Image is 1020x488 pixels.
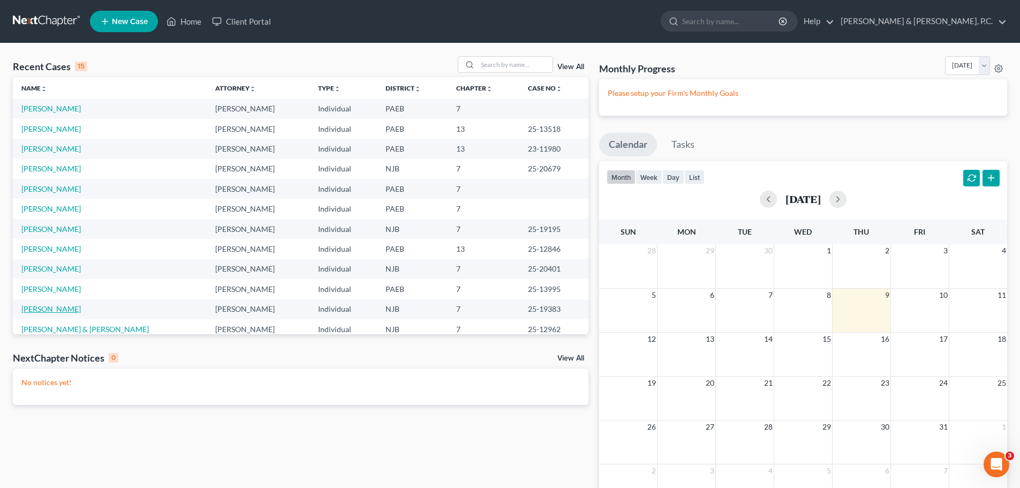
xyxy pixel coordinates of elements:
div: NextChapter Notices [13,351,118,364]
td: 25-20401 [519,259,588,279]
a: Chapterunfold_more [456,84,493,92]
a: Case Nounfold_more [528,84,562,92]
a: [PERSON_NAME] [21,124,81,133]
td: [PERSON_NAME] [207,239,309,259]
span: Fri [914,227,925,236]
td: 25-12962 [519,319,588,339]
td: Individual [309,299,377,319]
td: PAEB [377,199,448,219]
td: [PERSON_NAME] [207,319,309,339]
td: 13 [448,239,519,259]
p: No notices yet! [21,377,580,388]
td: NJB [377,219,448,239]
span: 15 [821,333,832,346]
a: [PERSON_NAME] & [PERSON_NAME] [21,325,149,334]
td: PAEB [377,119,448,139]
a: [PERSON_NAME] [21,224,81,234]
td: [PERSON_NAME] [207,99,309,118]
span: 26 [646,421,657,433]
td: Individual [309,219,377,239]
span: Thu [853,227,869,236]
td: [PERSON_NAME] [207,219,309,239]
span: 29 [705,244,715,257]
a: [PERSON_NAME] [21,104,81,113]
a: [PERSON_NAME] [21,184,81,193]
td: [PERSON_NAME] [207,179,309,199]
a: [PERSON_NAME] [21,144,81,153]
td: 7 [448,319,519,339]
span: 29 [821,421,832,433]
td: NJB [377,299,448,319]
input: Search by name... [682,11,780,31]
a: [PERSON_NAME] [21,304,81,313]
td: [PERSON_NAME] [207,159,309,179]
a: Nameunfold_more [21,84,47,92]
a: Attorneyunfold_more [215,84,256,92]
td: PAEB [377,279,448,299]
td: 13 [448,139,519,159]
span: 17 [938,333,949,346]
a: [PERSON_NAME] [21,284,81,294]
td: Individual [309,139,377,159]
a: [PERSON_NAME] [21,244,81,253]
a: Help [798,12,834,31]
span: Sun [621,227,636,236]
span: 4 [1001,244,1007,257]
i: unfold_more [414,86,421,92]
span: 5 [826,464,832,477]
a: View All [557,63,584,71]
span: 2 [884,244,890,257]
button: week [636,170,662,184]
span: 14 [763,333,774,346]
span: 8 [826,289,832,302]
td: Individual [309,159,377,179]
span: 1 [1001,421,1007,433]
i: unfold_more [334,86,341,92]
span: 3 [709,464,715,477]
td: NJB [377,259,448,279]
td: 25-13995 [519,279,588,299]
td: NJB [377,159,448,179]
span: 2 [651,464,657,477]
td: 7 [448,259,519,279]
p: Please setup your Firm's Monthly Goals [608,88,999,99]
div: 0 [109,353,118,363]
span: 7 [767,289,774,302]
td: 7 [448,199,519,219]
span: 21 [763,377,774,389]
td: Individual [309,179,377,199]
a: Calendar [599,133,657,156]
i: unfold_more [41,86,47,92]
a: Home [161,12,207,31]
span: 16 [880,333,890,346]
td: 7 [448,219,519,239]
iframe: Intercom live chat [984,452,1009,477]
td: PAEB [377,99,448,118]
h3: Monthly Progress [599,62,675,75]
span: 25 [996,377,1007,389]
span: 3 [942,244,949,257]
i: unfold_more [250,86,256,92]
td: [PERSON_NAME] [207,299,309,319]
div: Recent Cases [13,60,87,73]
td: PAEB [377,139,448,159]
a: Districtunfold_more [386,84,421,92]
td: [PERSON_NAME] [207,259,309,279]
span: 9 [884,289,890,302]
td: PAEB [377,179,448,199]
a: Client Portal [207,12,276,31]
td: Individual [309,319,377,339]
span: 30 [763,244,774,257]
td: [PERSON_NAME] [207,279,309,299]
td: Individual [309,119,377,139]
td: 25-19195 [519,219,588,239]
span: 4 [767,464,774,477]
td: Individual [309,99,377,118]
a: View All [557,355,584,362]
td: [PERSON_NAME] [207,139,309,159]
div: 15 [75,62,87,71]
span: 31 [938,421,949,433]
span: 10 [938,289,949,302]
td: [PERSON_NAME] [207,199,309,219]
td: 7 [448,99,519,118]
